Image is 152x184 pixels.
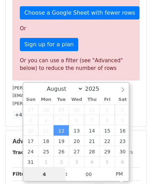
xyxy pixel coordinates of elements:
[23,146,39,157] span: August 24, 2025
[13,150,36,155] strong: Tracking
[84,157,99,167] span: September 4, 2025
[54,157,69,167] span: September 2, 2025
[54,125,69,136] span: August 12, 2025
[13,137,139,145] h5: Advanced
[23,97,39,102] span: Sun
[20,38,78,51] a: Sign up for a plan
[84,115,99,125] span: August 7, 2025
[54,97,69,102] span: Tue
[69,125,84,136] span: August 13, 2025
[20,25,132,32] p: Or
[69,157,84,167] span: September 3, 2025
[65,167,67,181] span: :
[117,151,152,184] iframe: Chat Widget
[84,97,99,102] span: Thu
[99,146,115,157] span: August 29, 2025
[69,104,84,115] span: July 30, 2025
[69,136,84,146] span: August 20, 2025
[115,125,130,136] span: August 16, 2025
[99,115,115,125] span: August 8, 2025
[99,125,115,136] span: August 15, 2025
[13,171,30,177] strong: Filters
[115,157,130,167] span: September 6, 2025
[84,125,99,136] span: August 14, 2025
[69,146,84,157] span: August 27, 2025
[38,125,54,136] span: August 11, 2025
[115,104,130,115] span: August 2, 2025
[99,157,115,167] span: September 5, 2025
[54,146,69,157] span: August 26, 2025
[38,157,54,167] span: September 1, 2025
[38,115,54,125] span: August 4, 2025
[84,146,99,157] span: August 28, 2025
[69,97,84,102] span: Wed
[13,85,127,90] small: [PERSON_NAME][EMAIL_ADDRESS][DOMAIN_NAME]
[23,157,39,167] span: August 31, 2025
[67,167,110,181] input: Minute
[54,115,69,125] span: August 5, 2025
[54,136,69,146] span: August 19, 2025
[115,97,130,102] span: Sat
[99,97,115,102] span: Fri
[83,86,108,92] input: Year
[23,104,39,115] span: July 27, 2025
[54,104,69,115] span: July 29, 2025
[20,6,139,19] a: Choose a Google Sheet with fewer rows
[69,115,84,125] span: August 6, 2025
[99,104,115,115] span: August 1, 2025
[23,125,39,136] span: August 10, 2025
[23,167,66,181] input: Hour
[13,93,90,98] small: [EMAIL_ADDRESS][DOMAIN_NAME]
[38,146,54,157] span: August 25, 2025
[84,104,99,115] span: July 31, 2025
[115,136,130,146] span: August 23, 2025
[115,146,130,157] span: August 30, 2025
[23,136,39,146] span: August 17, 2025
[84,136,99,146] span: August 21, 2025
[115,115,130,125] span: August 9, 2025
[23,115,39,125] span: August 3, 2025
[38,136,54,146] span: August 18, 2025
[38,97,54,102] span: Mon
[110,167,129,181] span: Click to toggle
[99,136,115,146] span: August 22, 2025
[13,101,127,106] small: [PERSON_NAME][EMAIL_ADDRESS][DOMAIN_NAME]
[38,104,54,115] span: July 28, 2025
[20,57,132,72] div: Or you can use a filter (see "Advanced" below) to reduce the number of rows
[13,111,42,119] a: +47 more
